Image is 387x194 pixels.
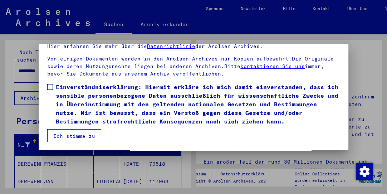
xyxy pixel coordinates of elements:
[356,163,373,180] div: Zustimmung ändern
[356,163,373,180] img: Zustimmung ändern
[47,55,340,78] p: Von einigen Dokumenten werden in den Arolsen Archives nur Kopien aufbewahrt.Die Originale sowie d...
[47,129,101,143] button: Ich stimme zu
[56,83,340,126] span: Einverständniserklärung: Hiermit erkläre ich mich damit einverstanden, dass ich sensible personen...
[147,43,195,49] a: Datenrichtlinie
[240,63,305,69] a: kontaktieren Sie uns
[47,43,340,50] p: Hier erfahren Sie mehr über die der Arolsen Archives.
